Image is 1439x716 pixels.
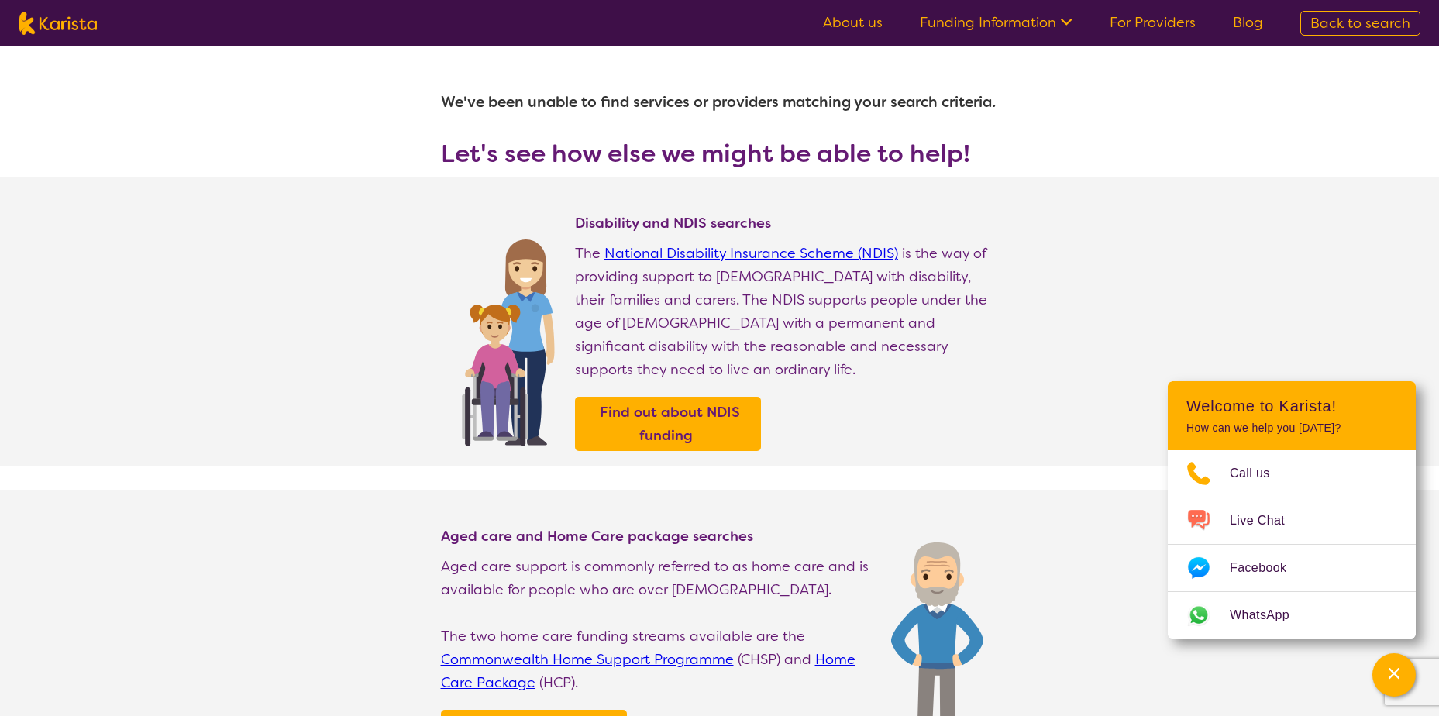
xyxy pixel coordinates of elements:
[579,401,757,447] a: Find out about NDIS funding
[441,527,876,546] h4: Aged care and Home Care package searches
[1233,13,1263,32] a: Blog
[1230,556,1305,580] span: Facebook
[1310,14,1410,33] span: Back to search
[1168,592,1416,639] a: Web link opens in a new tab.
[600,403,740,445] b: Find out about NDIS funding
[920,13,1072,32] a: Funding Information
[1230,604,1308,627] span: WhatsApp
[441,650,734,669] a: Commonwealth Home Support Programme
[1186,397,1397,415] h2: Welcome to Karista!
[441,555,876,601] p: Aged care support is commonly referred to as home care and is available for people who are over [...
[1168,381,1416,639] div: Channel Menu
[19,12,97,35] img: Karista logo
[1230,462,1289,485] span: Call us
[823,13,883,32] a: About us
[441,139,999,167] h3: Let's see how else we might be able to help!
[441,84,999,121] h1: We've been unable to find services or providers matching your search criteria.
[575,242,999,381] p: The is the way of providing support to [DEMOGRAPHIC_DATA] with disability, their families and car...
[604,244,898,263] a: National Disability Insurance Scheme (NDIS)
[575,214,999,232] h4: Disability and NDIS searches
[1110,13,1196,32] a: For Providers
[1372,653,1416,697] button: Channel Menu
[1168,450,1416,639] ul: Choose channel
[441,625,876,694] p: The two home care funding streams available are the (CHSP) and (HCP).
[1300,11,1420,36] a: Back to search
[1186,422,1397,435] p: How can we help you [DATE]?
[456,229,559,446] img: Find NDIS and Disability services and providers
[1230,509,1303,532] span: Live Chat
